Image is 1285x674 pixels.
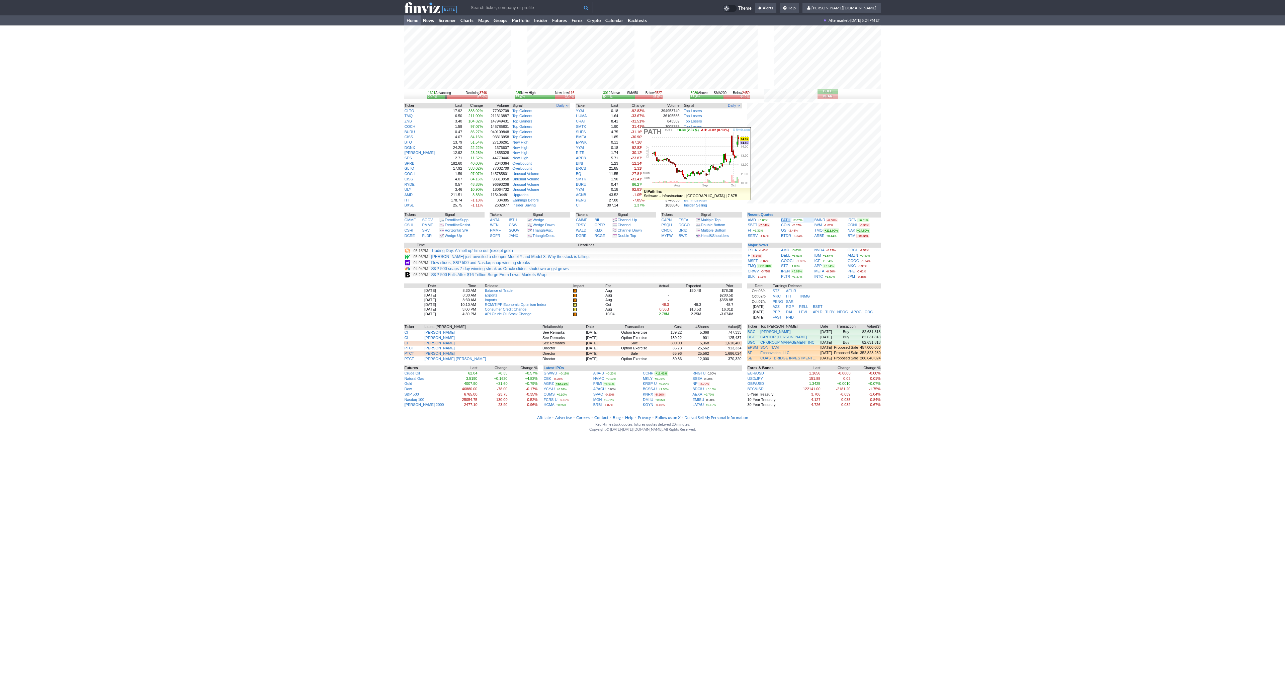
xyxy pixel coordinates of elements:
a: BURU [405,130,415,134]
a: CRWV [748,269,759,273]
a: SMTK [576,177,586,181]
a: CI [405,336,408,340]
a: Contact [594,415,608,420]
a: OPER [595,223,605,227]
a: GMMF [405,218,416,222]
a: PMMF [490,228,501,232]
a: CISS [405,177,413,181]
a: Multiple Top [701,218,721,222]
a: AGRZ [544,382,554,386]
a: BIL [595,218,600,222]
a: [DATE] [753,315,765,319]
a: Top Losers [684,114,702,118]
a: Privacy [638,415,651,420]
a: NVDA [815,248,825,252]
a: YCY-U [544,387,555,391]
a: SGOV [509,228,519,232]
a: MKC [848,264,856,268]
a: Earnings Before [512,198,539,202]
a: ICE [815,259,821,263]
a: TRSY [576,223,586,227]
a: IBTH [509,218,517,222]
a: Home [404,15,421,25]
a: AMD [405,193,413,197]
span: Asc. [546,228,553,232]
a: Follow us on X [655,415,681,420]
a: [PERSON_NAME] [PERSON_NAME] [424,357,486,361]
a: SVAC [593,392,603,396]
a: Top Gainers [512,119,532,123]
a: CSW [509,223,517,227]
a: Unusual Volume [512,182,539,186]
a: CSHI [405,228,413,232]
a: YYAI [576,187,584,191]
a: GLTO [405,109,414,113]
a: [PERSON_NAME] [424,336,454,340]
a: Top Gainers [512,135,532,139]
a: ACNB [576,193,586,197]
a: COCH [405,172,415,176]
a: Top Losers [684,119,702,123]
a: S&P 500 Falls After $16 Trillion Surge From Lows: Markets Wrap [431,272,546,277]
a: COCH [405,124,415,129]
a: META [815,269,824,273]
a: RNGTU [692,371,705,375]
a: Top Losers [684,109,702,113]
a: Groups [491,15,510,25]
a: PLTR [781,274,790,278]
a: CANTOR [PERSON_NAME] [760,335,807,340]
a: Top Gainers [512,124,532,129]
button: Signals interval [556,103,570,108]
a: BGC [748,330,756,334]
a: Top Gainers [512,109,532,113]
a: AMD [781,248,789,252]
a: Forex [569,15,585,25]
a: ANTA [490,218,500,222]
a: COIN [781,223,790,227]
span: Daily [556,103,565,108]
a: [PERSON_NAME] [424,346,454,350]
span: [PERSON_NAME][DOMAIN_NAME] [811,5,876,10]
a: Overbought [512,166,531,170]
a: ARBE [815,234,825,238]
a: FSEA [679,218,688,222]
a: Channel [618,223,631,227]
button: Signals interval [727,103,741,108]
a: Advertise [555,415,572,420]
a: APACU [593,387,606,391]
a: S&P 500 snaps 7-day winning streak as Oracle slides, shutdown angst grows [431,266,569,271]
a: TMQ [815,228,823,232]
a: BMNR [815,218,825,222]
a: IBM [815,253,821,257]
a: EPWK [576,140,587,144]
a: QS [781,228,786,232]
a: SAR [786,300,794,304]
a: SHFS [576,130,586,134]
a: CHAI [576,119,585,123]
span: [DATE] 5:24 PM ET [850,15,880,25]
a: BSET [813,305,823,309]
a: Oct 07/b [752,294,766,298]
a: TMQ [748,264,756,268]
a: CONL [848,223,858,227]
a: Latest IPOs [544,366,564,370]
a: RELL [799,305,808,309]
a: [PERSON_NAME][DOMAIN_NAME] [802,3,881,13]
span: Trendline [445,218,460,222]
a: APLD [813,310,823,314]
a: BDCIU [692,387,704,391]
a: GIWWU [544,371,557,375]
a: Balance of Trade [485,288,513,292]
a: CISS [405,135,413,139]
a: Insider [532,15,550,25]
a: BTQ [405,140,412,144]
a: Portfolio [510,15,532,25]
a: Exports [485,293,497,297]
a: SON I TAM [760,345,779,350]
a: EUR/USD [748,371,764,375]
a: Help [625,415,633,420]
a: IWM [815,223,822,227]
a: FLDR [422,234,432,238]
a: Insider Selling [684,203,707,207]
